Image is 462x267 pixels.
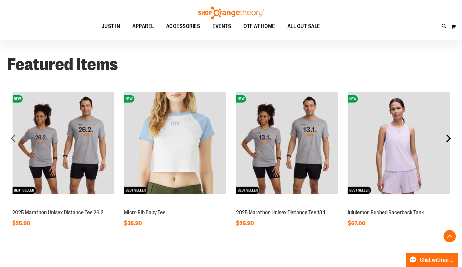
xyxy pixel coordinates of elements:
[236,95,246,103] span: NEW
[236,203,338,208] a: 2025 Marathon Unisex Distance Tee 13.1NEWBEST SELLER
[7,55,118,74] strong: Featured Items
[348,203,450,208] a: lululemon Ruched Racerback TankNEWBEST SELLER
[132,19,154,33] span: APPAREL
[12,187,36,194] span: BEST SELLER
[348,209,424,216] a: lululemon Ruched Racerback Tank
[420,257,455,263] span: Chat with an Expert
[287,19,320,33] span: ALL OUT SALE
[124,187,147,194] span: BEST SELLER
[236,187,259,194] span: BEST SELLER
[12,95,22,103] span: NEW
[243,19,275,33] span: OTF AT HOME
[102,19,120,33] span: JUST IN
[348,187,371,194] span: BEST SELLER
[197,6,265,19] img: Shop Orangetheory
[236,92,338,194] img: 2025 Marathon Unisex Distance Tee 13.1
[124,220,143,226] span: $35.90
[124,209,166,216] a: Micro Rib Baby Tee
[212,19,231,33] span: EVENTS
[12,220,31,226] span: $25.90
[348,92,450,194] img: lululemon Ruched Racerback Tank
[7,132,20,144] div: prev
[442,132,455,144] div: next
[236,209,325,216] a: 2025 Marathon Unisex Distance Tee 13.1
[444,230,456,242] button: Back To Top
[12,92,114,194] img: 2025 Marathon Unisex Distance Tee 26.2
[348,220,366,226] span: $67.00
[124,203,226,208] a: Micro Rib Baby TeeNEWBEST SELLER
[12,203,114,208] a: 2025 Marathon Unisex Distance Tee 26.2NEWBEST SELLER
[166,19,200,33] span: ACCESSORIES
[406,253,459,267] button: Chat with an Expert
[348,95,358,103] span: NEW
[236,220,255,226] span: $25.90
[12,209,103,216] a: 2025 Marathon Unisex Distance Tee 26.2
[124,92,226,194] img: Micro Rib Baby Tee
[124,95,134,103] span: NEW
